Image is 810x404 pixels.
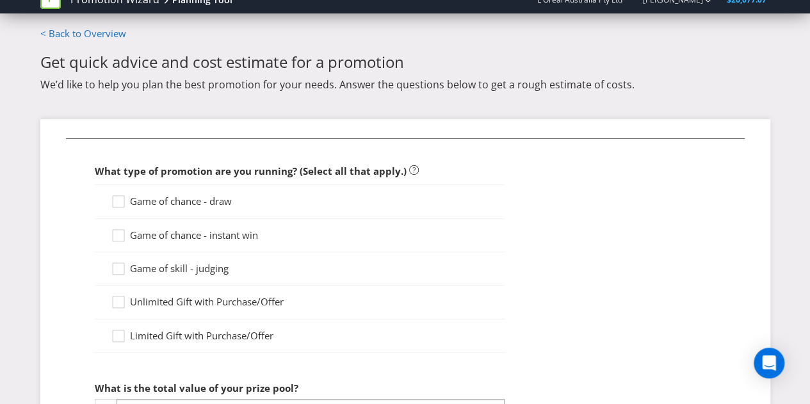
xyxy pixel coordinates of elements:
[130,262,229,275] span: Game of skill - judging
[130,329,273,342] span: Limited Gift with Purchase/Offer
[40,27,126,40] a: < Back to Overview
[130,229,258,241] span: Game of chance - instant win
[130,295,284,308] span: Unlimited Gift with Purchase/Offer
[130,195,232,207] span: Game of chance - draw
[40,54,770,70] h2: Get quick advice and cost estimate for a promotion
[95,165,407,177] span: What type of promotion are you running? (Select all that apply.)
[95,382,298,394] span: What is the total value of your prize pool?
[40,77,770,92] p: We’d like to help you plan the best promotion for your needs. Answer the questions below to get a...
[754,348,784,378] div: Open Intercom Messenger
